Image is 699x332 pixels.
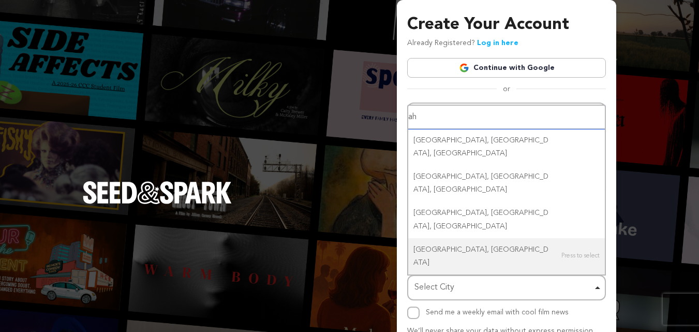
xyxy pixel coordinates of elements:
div: [GEOGRAPHIC_DATA], [GEOGRAPHIC_DATA], [GEOGRAPHIC_DATA] [408,165,605,201]
a: Continue with Google [407,58,606,78]
a: Seed&Spark Homepage [83,181,232,225]
img: Google logo [459,63,469,73]
div: Select City [414,280,592,295]
input: Select City [408,106,605,129]
div: [GEOGRAPHIC_DATA], [GEOGRAPHIC_DATA] [408,238,605,275]
div: [GEOGRAPHIC_DATA], [GEOGRAPHIC_DATA], [GEOGRAPHIC_DATA] [408,201,605,238]
div: [GEOGRAPHIC_DATA], [GEOGRAPHIC_DATA], [GEOGRAPHIC_DATA] [408,129,605,165]
span: or [497,84,516,94]
input: Name [407,103,606,129]
h3: Create Your Account [407,12,606,37]
a: Log in here [477,39,518,47]
img: Seed&Spark Logo [83,181,232,204]
p: Already Registered? [407,37,518,50]
label: Send me a weekly email with cool film news [426,309,569,316]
